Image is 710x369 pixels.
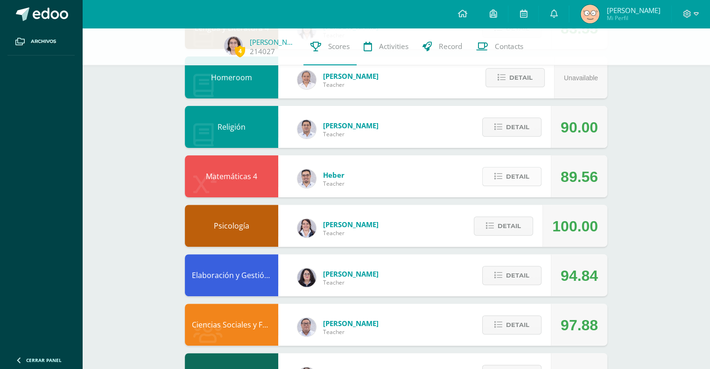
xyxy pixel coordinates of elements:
[495,42,523,51] span: Contacts
[185,56,278,98] div: Homeroom
[561,106,598,148] div: 90.00
[323,71,379,81] span: [PERSON_NAME]
[297,318,316,336] img: 5778bd7e28cf89dedf9ffa8080fc1cd8.png
[498,217,521,235] span: Detail
[297,70,316,89] img: 04fbc0eeb5f5f8cf55eb7ff53337e28b.png
[323,319,379,328] span: [PERSON_NAME]
[323,328,379,336] span: Teacher
[564,74,598,82] span: Unavailable
[26,357,62,363] span: Cerrar panel
[250,47,275,56] a: 214027
[297,268,316,287] img: f270ddb0ea09d79bf84e45c6680ec463.png
[415,28,469,65] a: Record
[328,42,350,51] span: Scores
[581,5,599,23] img: d9c7b72a65e1800de1590e9465332ea1.png
[474,216,533,236] button: Detail
[561,156,598,198] div: 89.56
[323,220,379,229] span: [PERSON_NAME]
[482,315,541,334] button: Detail
[439,42,462,51] span: Record
[323,180,344,188] span: Teacher
[469,28,530,65] a: Contacts
[506,168,529,185] span: Detail
[323,229,379,237] span: Teacher
[323,81,379,89] span: Teacher
[297,219,316,237] img: 4f58a82ddeaaa01b48eeba18ee71a186.png
[185,205,278,247] div: Psicología
[561,304,598,346] div: 97.88
[379,42,408,51] span: Activities
[482,167,541,186] button: Detail
[506,118,529,136] span: Detail
[357,28,415,65] a: Activities
[606,14,660,22] span: Mi Perfil
[185,304,278,346] div: Ciencias Sociales y Formación Ciudadana 4
[297,169,316,188] img: 54231652241166600daeb3395b4f1510.png
[506,316,529,334] span: Detail
[31,38,56,45] span: Archivos
[323,121,379,130] span: [PERSON_NAME]
[297,120,316,139] img: 15aaa72b904403ebb7ec886ca542c491.png
[235,45,245,57] span: 4
[482,118,541,137] button: Detail
[224,36,243,55] img: 372ebae3c718c81d39b48c56e3aaf3f2.png
[482,266,541,285] button: Detail
[185,155,278,197] div: Matemáticas 4
[323,269,379,278] span: [PERSON_NAME]
[506,267,529,284] span: Detail
[323,170,344,180] span: Heber
[552,205,598,247] div: 100.00
[323,130,379,138] span: Teacher
[303,28,357,65] a: Scores
[250,37,296,47] a: [PERSON_NAME]
[561,255,598,297] div: 94.84
[485,68,545,87] button: Detail
[509,69,533,86] span: Detail
[185,106,278,148] div: Religión
[606,6,660,15] span: [PERSON_NAME]
[7,28,75,56] a: Archivos
[323,278,379,286] span: Teacher
[185,254,278,296] div: Elaboración y Gestión de Proyectos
